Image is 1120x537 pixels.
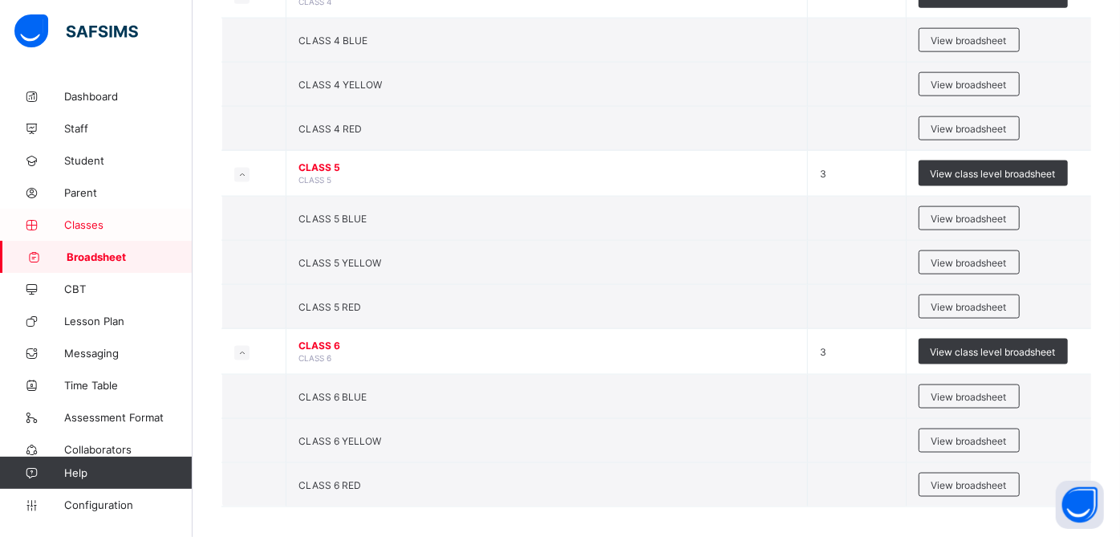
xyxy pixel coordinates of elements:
button: Open asap [1056,481,1104,529]
span: Classes [64,218,193,231]
span: View broadsheet [931,435,1007,447]
span: Time Table [64,379,193,392]
span: Broadsheet [67,250,193,263]
img: safsims [14,14,138,48]
span: CLASS 5 RED [298,301,361,313]
a: View broadsheet [919,116,1020,128]
span: CLASS 4 RED [298,123,362,135]
span: Dashboard [64,90,193,103]
a: View broadsheet [919,473,1020,485]
a: View broadsheet [919,72,1020,84]
span: View broadsheet [931,257,1007,269]
a: View broadsheet [919,250,1020,262]
span: CLASS 4 BLUE [298,35,367,47]
span: View class level broadsheet [931,168,1056,180]
span: 3 [820,346,826,358]
span: CLASS 6 [298,340,795,352]
span: Student [64,154,193,167]
a: View broadsheet [919,384,1020,397]
span: View class level broadsheet [931,346,1056,358]
span: View broadsheet [931,79,1007,91]
span: 3 [820,168,826,180]
a: View class level broadsheet [919,161,1068,173]
span: CLASS 6 [298,353,331,363]
span: View broadsheet [931,479,1007,491]
span: CLASS 6 YELLOW [298,435,381,447]
span: CLASS 5 [298,175,331,185]
span: Collaborators [64,443,193,456]
span: View broadsheet [931,391,1007,403]
span: View broadsheet [931,123,1007,135]
span: CLASS 5 BLUE [298,213,367,225]
span: Help [64,466,192,479]
span: View broadsheet [931,35,1007,47]
span: Configuration [64,498,192,511]
span: Messaging [64,347,193,360]
span: Staff [64,122,193,135]
a: View broadsheet [919,206,1020,218]
a: View broadsheet [919,28,1020,40]
span: CLASS 4 YELLOW [298,79,382,91]
span: View broadsheet [931,301,1007,313]
a: View broadsheet [919,429,1020,441]
a: View class level broadsheet [919,339,1068,351]
span: CLASS 6 BLUE [298,391,367,403]
span: Lesson Plan [64,315,193,327]
span: View broadsheet [931,213,1007,225]
span: CLASS 5 YELLOW [298,257,381,269]
span: Parent [64,186,193,199]
span: CBT [64,283,193,295]
a: View broadsheet [919,295,1020,307]
span: CLASS 6 RED [298,479,361,491]
span: CLASS 5 [298,161,795,173]
span: Assessment Format [64,411,193,424]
